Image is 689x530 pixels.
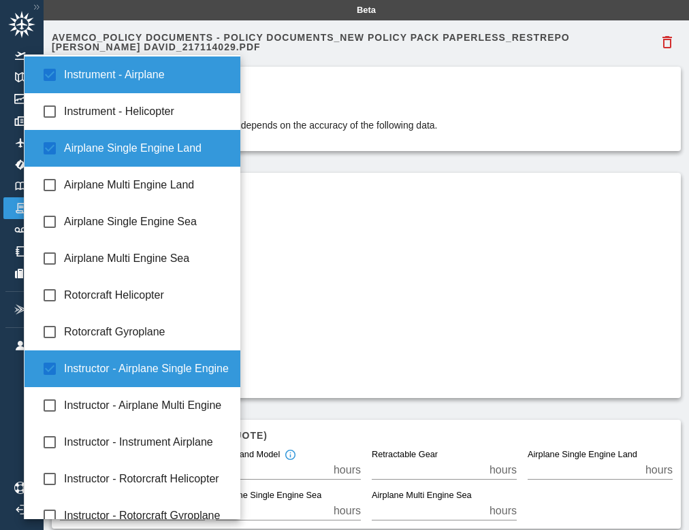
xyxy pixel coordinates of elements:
[64,103,230,120] span: Instrument - Helicopter
[64,397,230,414] span: Instructor - Airplane Multi Engine
[64,250,230,267] span: Airplane Multi Engine Sea
[64,508,230,524] span: Instructor - Rotorcraft Gyroplane
[64,471,230,487] span: Instructor - Rotorcraft Helicopter
[64,67,230,83] span: Instrument - Airplane
[64,361,230,377] span: Instructor - Airplane Single Engine
[64,140,230,156] span: Airplane Single Engine Land
[64,434,230,450] span: Instructor - Instrument Airplane
[64,324,230,340] span: Rotorcraft Gyroplane
[64,214,230,230] span: Airplane Single Engine Sea
[64,287,230,303] span: Rotorcraft Helicopter
[64,177,230,193] span: Airplane Multi Engine Land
